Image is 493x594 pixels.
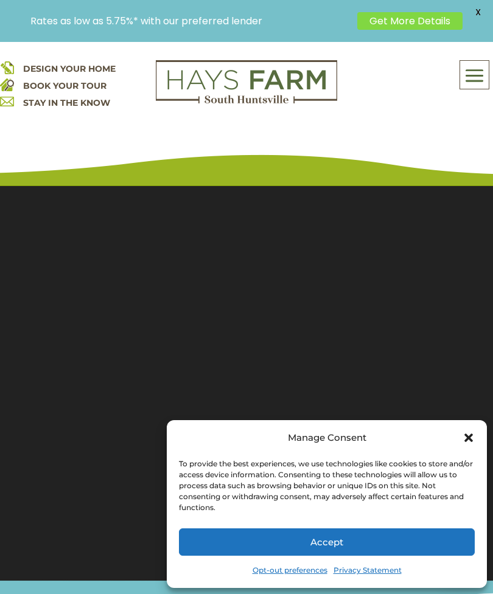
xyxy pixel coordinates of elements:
[334,562,402,579] a: Privacy Statement
[30,15,351,27] p: Rates as low as 5.75%* with our preferred lender
[253,562,327,579] a: Opt-out preferences
[357,12,463,30] a: Get More Details
[288,429,366,446] div: Manage Consent
[179,528,475,556] button: Accept
[156,95,337,106] a: hays farm homes huntsville development
[179,458,474,513] div: To provide the best experiences, we use technologies like cookies to store and/or access device i...
[23,80,107,91] a: BOOK YOUR TOUR
[469,3,487,21] span: X
[23,63,116,74] a: DESIGN YOUR HOME
[23,97,110,108] a: STAY IN THE KNOW
[156,60,337,104] img: Logo
[463,432,475,444] div: Close dialog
